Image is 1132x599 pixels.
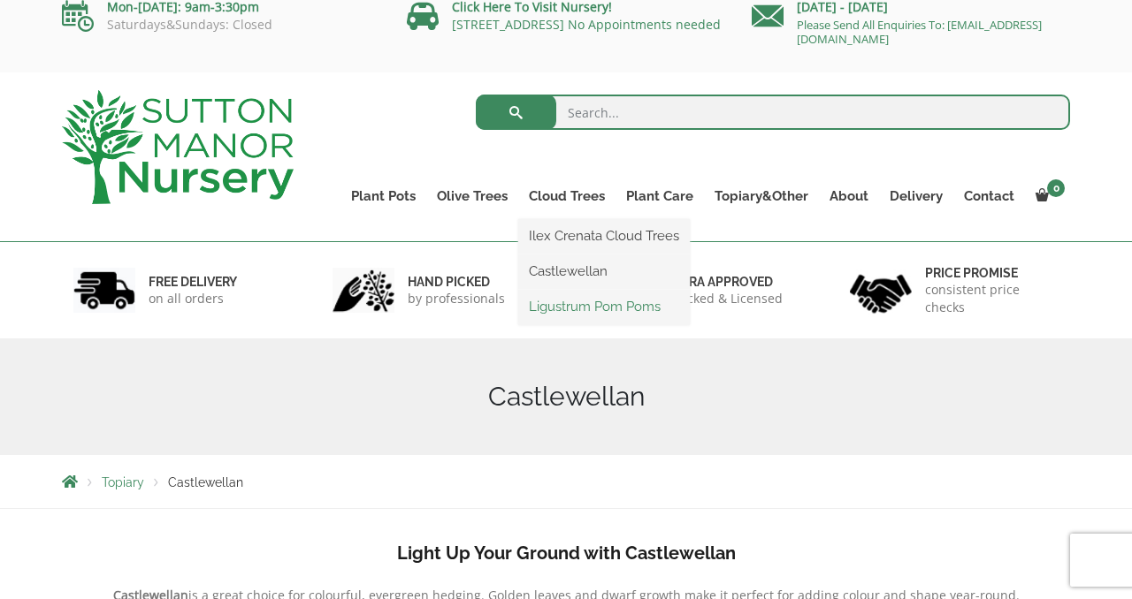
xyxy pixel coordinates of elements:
[408,274,505,290] h6: hand picked
[797,17,1042,47] a: Please Send All Enquiries To: [EMAIL_ADDRESS][DOMAIN_NAME]
[850,263,912,317] img: 4.jpg
[168,475,243,489] span: Castlewellan
[666,290,783,307] p: checked & Licensed
[333,268,394,313] img: 2.jpg
[408,290,505,307] p: by professionals
[340,184,426,209] a: Plant Pots
[925,265,1059,281] h6: Price promise
[62,474,1070,489] nav: Breadcrumbs
[452,16,721,33] a: [STREET_ADDRESS] No Appointments needed
[397,542,736,564] b: Light Up Your Ground with Castlewellan
[1025,184,1070,209] a: 0
[879,184,953,209] a: Delivery
[819,184,879,209] a: About
[1047,179,1065,197] span: 0
[666,274,783,290] h6: Defra approved
[616,184,704,209] a: Plant Care
[149,274,237,290] h6: FREE DELIVERY
[518,293,690,320] a: Ligustrum Pom Poms
[426,184,518,209] a: Olive Trees
[149,290,237,307] p: on all orders
[476,95,1071,130] input: Search...
[518,184,616,209] a: Cloud Trees
[62,18,380,32] p: Saturdays&Sundays: Closed
[953,184,1025,209] a: Contact
[62,381,1070,413] h1: Castlewellan
[518,223,690,249] a: Ilex Crenata Cloud Trees
[704,184,819,209] a: Topiary&Other
[925,281,1059,316] p: consistent price checks
[518,258,690,284] a: Castlewellan
[102,475,144,489] a: Topiary
[62,90,294,204] img: logo
[73,268,135,313] img: 1.jpg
